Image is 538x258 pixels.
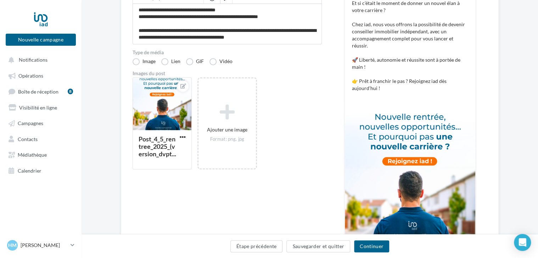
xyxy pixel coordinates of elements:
[139,135,176,158] div: Post_4_5_rentree_2025_(version_dvpt...
[18,152,47,158] span: Médiathèque
[230,240,283,252] button: Étape précédente
[18,73,43,79] span: Opérations
[6,239,76,252] a: HM [PERSON_NAME]
[4,85,77,98] a: Boîte de réception8
[186,58,204,65] label: GIF
[133,50,322,55] label: Type de média
[4,132,77,145] a: Contacts
[19,57,47,63] span: Notifications
[286,240,350,252] button: Sauvegarder et quitter
[4,116,77,129] a: Campagnes
[18,136,38,142] span: Contacts
[4,53,74,66] button: Notifications
[18,88,58,94] span: Boîte de réception
[133,58,156,65] label: Image
[21,242,68,249] p: [PERSON_NAME]
[18,120,43,126] span: Campagnes
[4,164,77,176] a: Calendrier
[68,89,73,94] div: 8
[161,58,180,65] label: Lien
[514,234,531,251] div: Open Intercom Messenger
[133,71,322,76] div: Images du post
[8,242,17,249] span: HM
[354,240,389,252] button: Continuer
[4,148,77,161] a: Médiathèque
[4,69,77,82] a: Opérations
[6,34,76,46] button: Nouvelle campagne
[209,58,232,65] label: Vidéo
[19,104,57,110] span: Visibilité en ligne
[18,167,41,173] span: Calendrier
[4,101,77,113] a: Visibilité en ligne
